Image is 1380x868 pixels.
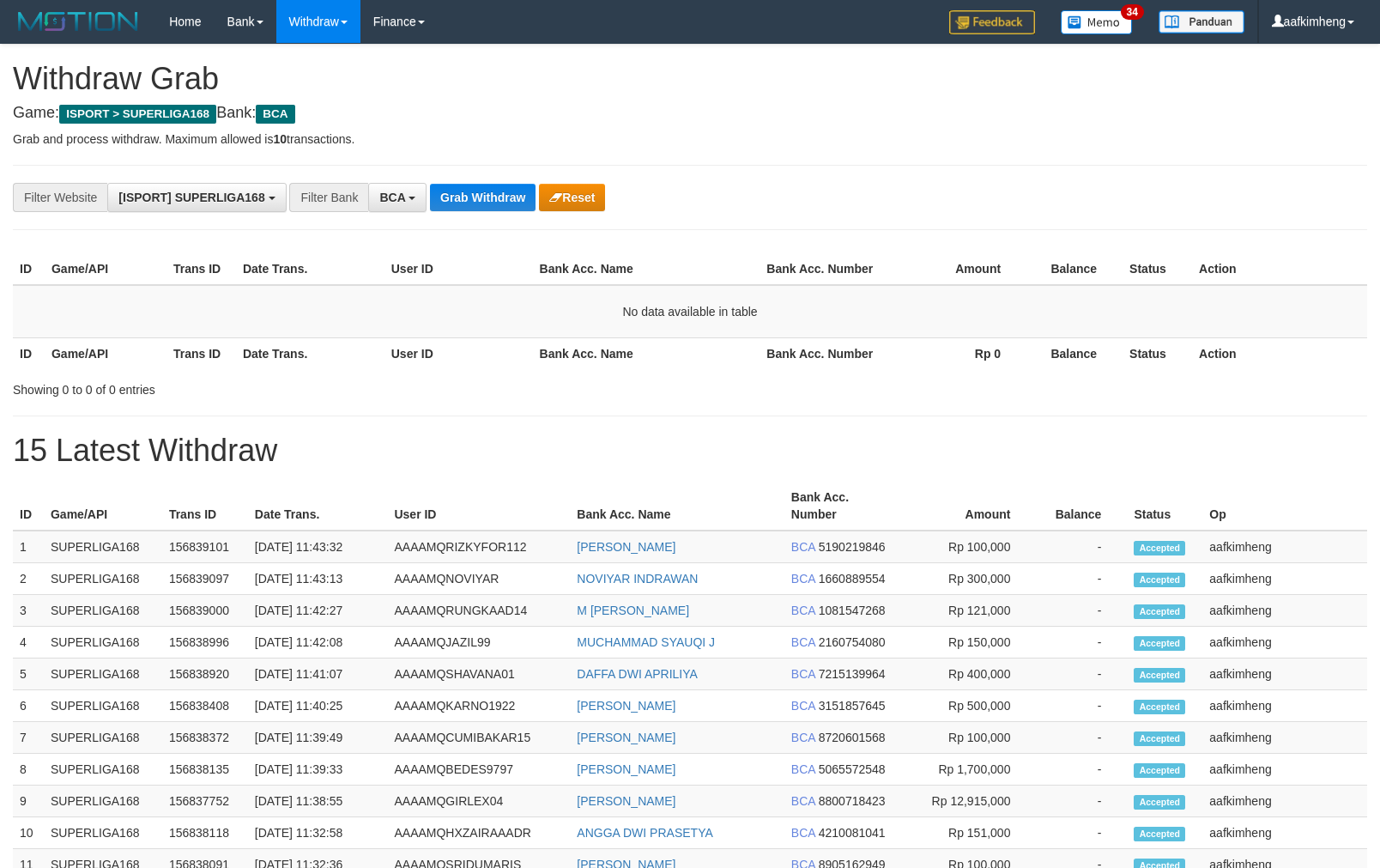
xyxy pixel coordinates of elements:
td: AAAAMQRIZKYFOR112 [387,531,570,563]
td: 156838996 [162,627,248,659]
td: AAAAMQBEDES9797 [387,754,570,786]
td: 7 [13,722,44,754]
td: 10 [13,817,44,849]
span: BCA [791,572,815,586]
td: Rp 121,000 [899,595,1037,627]
th: Trans ID [166,337,236,369]
span: Copy 5065572548 to clipboard [819,762,886,776]
span: BCA [379,191,405,204]
span: Accepted [1134,573,1185,587]
td: aafkimheng [1202,786,1367,817]
td: - [1036,690,1127,722]
th: Balance [1026,337,1123,369]
th: Amount [899,482,1037,531]
th: Status [1123,253,1192,285]
a: [PERSON_NAME] [577,540,675,554]
td: [DATE] 11:32:58 [248,817,388,849]
span: Copy 7215139964 to clipboard [819,667,886,681]
td: SUPERLIGA168 [44,595,162,627]
th: Game/API [44,482,162,531]
span: Accepted [1134,795,1185,810]
td: - [1036,817,1127,849]
th: Date Trans. [236,253,384,285]
th: Bank Acc. Number [760,337,881,369]
th: Op [1202,482,1367,531]
h1: Withdraw Grab [13,62,1367,96]
td: 3 [13,595,44,627]
span: Accepted [1134,731,1185,746]
p: Grab and process withdraw. Maximum allowed is transactions. [13,131,1367,148]
th: ID [13,482,44,531]
td: SUPERLIGA168 [44,563,162,595]
td: SUPERLIGA168 [44,722,162,754]
div: Filter Website [13,183,107,212]
td: 156839097 [162,563,248,595]
div: Showing 0 to 0 of 0 entries [13,374,562,398]
span: Copy 1081547268 to clipboard [819,604,886,617]
td: SUPERLIGA168 [44,531,162,563]
span: Copy 1660889554 to clipboard [819,572,886,586]
th: Bank Acc. Number [760,253,881,285]
img: Feedback.jpg [949,10,1035,34]
td: 156838118 [162,817,248,849]
span: Accepted [1134,541,1185,555]
td: AAAAMQRUNGKAAD14 [387,595,570,627]
td: 156838408 [162,690,248,722]
span: Copy 8720601568 to clipboard [819,731,886,744]
td: Rp 150,000 [899,627,1037,659]
span: Copy 4210081041 to clipboard [819,826,886,840]
td: AAAAMQCUMIBAKAR15 [387,722,570,754]
td: AAAAMQSHAVANA01 [387,659,570,690]
button: Reset [539,184,605,211]
span: Accepted [1134,763,1185,778]
img: panduan.png [1159,10,1244,33]
td: 9 [13,786,44,817]
td: [DATE] 11:39:49 [248,722,388,754]
td: - [1036,722,1127,754]
span: Copy 5190219846 to clipboard [819,540,886,554]
td: 2 [13,563,44,595]
td: [DATE] 11:43:13 [248,563,388,595]
td: [DATE] 11:42:27 [248,595,388,627]
span: Accepted [1134,827,1185,841]
td: SUPERLIGA168 [44,817,162,849]
td: aafkimheng [1202,659,1367,690]
th: Trans ID [162,482,248,531]
span: Copy 3151857645 to clipboard [819,699,886,713]
th: Rp 0 [881,337,1026,369]
span: BCA [791,762,815,776]
td: 156839000 [162,595,248,627]
th: Amount [881,253,1026,285]
a: [PERSON_NAME] [577,699,675,713]
td: [DATE] 11:39:33 [248,754,388,786]
td: 156837752 [162,786,248,817]
td: Rp 300,000 [899,563,1037,595]
th: Bank Acc. Name [533,337,760,369]
td: 1 [13,531,44,563]
th: Bank Acc. Name [533,253,760,285]
td: AAAAMQKARNO1922 [387,690,570,722]
strong: 10 [273,132,287,146]
td: [DATE] 11:41:07 [248,659,388,690]
span: BCA [256,105,294,124]
td: 156839101 [162,531,248,563]
th: User ID [384,337,533,369]
td: Rp 151,000 [899,817,1037,849]
button: Grab Withdraw [430,184,536,211]
img: Button%20Memo.svg [1061,10,1133,34]
th: Bank Acc. Name [570,482,784,531]
span: BCA [791,699,815,713]
td: AAAAMQHXZAIRAAADR [387,817,570,849]
td: aafkimheng [1202,817,1367,849]
td: - [1036,786,1127,817]
div: Filter Bank [289,183,368,212]
td: AAAAMQJAZIL99 [387,627,570,659]
span: BCA [791,731,815,744]
td: - [1036,563,1127,595]
td: aafkimheng [1202,563,1367,595]
td: SUPERLIGA168 [44,690,162,722]
td: SUPERLIGA168 [44,786,162,817]
a: [PERSON_NAME] [577,762,675,776]
th: Balance [1026,253,1123,285]
th: Game/API [45,253,166,285]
